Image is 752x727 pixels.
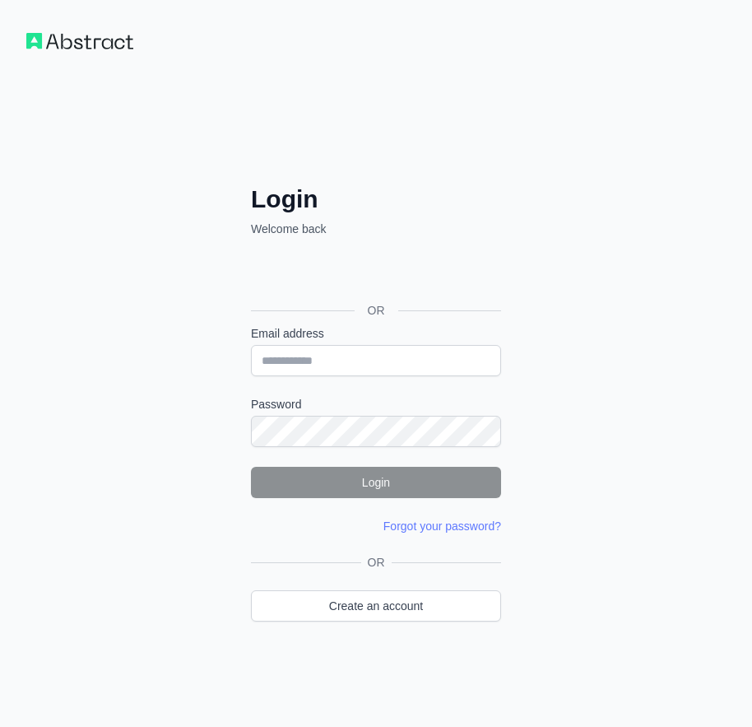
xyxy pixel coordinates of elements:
[355,302,398,319] span: OR
[251,396,501,412] label: Password
[251,590,501,622] a: Create an account
[361,554,392,571] span: OR
[251,467,501,498] button: Login
[383,520,501,533] a: Forgot your password?
[251,184,501,214] h2: Login
[251,221,501,237] p: Welcome back
[26,33,133,49] img: Workflow
[251,325,501,342] label: Email address
[243,255,506,291] iframe: Bouton "Se connecter avec Google"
